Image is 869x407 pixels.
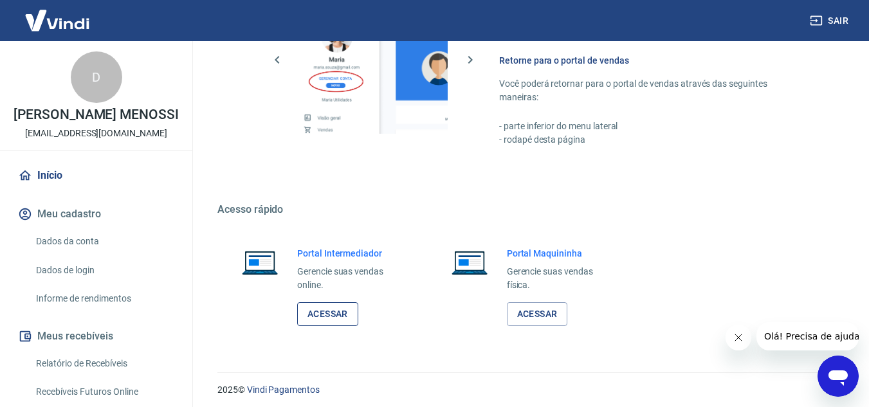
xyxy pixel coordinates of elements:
p: Gerencie suas vendas física. [507,265,614,292]
iframe: Mensagem da empresa [756,322,859,350]
button: Meus recebíveis [15,322,177,350]
button: Meu cadastro [15,200,177,228]
h6: Portal Maquininha [507,247,614,260]
p: 2025 © [217,383,838,397]
span: Olá! Precisa de ajuda? [8,9,108,19]
button: Sair [807,9,854,33]
iframe: Botão para abrir a janela de mensagens [818,356,859,397]
a: Acessar [507,302,568,326]
img: Imagem de um notebook aberto [443,247,497,278]
img: Imagem de um notebook aberto [233,247,287,278]
iframe: Fechar mensagem [726,325,751,350]
div: D [71,51,122,103]
h5: Acesso rápido [217,203,838,216]
a: Início [15,161,177,190]
p: Gerencie suas vendas online. [297,265,404,292]
a: Vindi Pagamentos [247,384,320,395]
p: - parte inferior do menu lateral [499,120,807,133]
a: Dados de login [31,257,177,284]
h6: Portal Intermediador [297,247,404,260]
p: [PERSON_NAME] MENOSSI [14,108,179,122]
p: [EMAIL_ADDRESS][DOMAIN_NAME] [25,127,167,140]
p: - rodapé desta página [499,133,807,147]
a: Recebíveis Futuros Online [31,379,177,405]
a: Relatório de Recebíveis [31,350,177,377]
a: Acessar [297,302,358,326]
p: Você poderá retornar para o portal de vendas através das seguintes maneiras: [499,77,807,104]
h6: Retorne para o portal de vendas [499,54,807,67]
a: Dados da conta [31,228,177,255]
img: Vindi [15,1,99,40]
a: Informe de rendimentos [31,285,177,312]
